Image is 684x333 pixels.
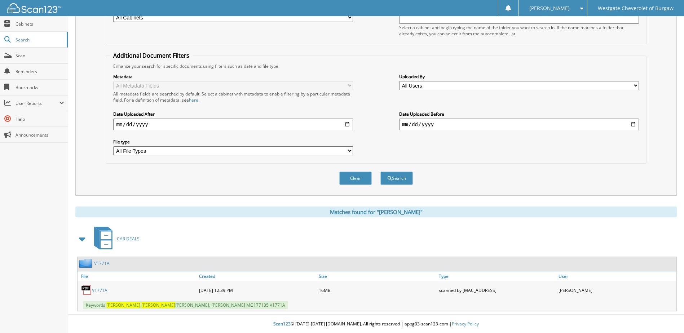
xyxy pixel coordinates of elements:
div: Enhance your search for specific documents using filters such as date and file type. [110,63,642,69]
a: Size [317,271,437,281]
span: Search [16,37,63,43]
a: Type [437,271,557,281]
span: CAR DEALS [117,236,140,242]
div: Matches found for "[PERSON_NAME]" [75,207,677,217]
legend: Additional Document Filters [110,52,193,59]
span: [PERSON_NAME] [106,302,140,308]
a: User [557,271,676,281]
div: All metadata fields are searched by default. Select a cabinet with metadata to enable filtering b... [113,91,353,103]
span: Scan123 [273,321,291,327]
img: folder2.png [79,259,94,268]
label: Uploaded By [399,74,639,80]
iframe: Chat Widget [648,298,684,333]
a: CAR DEALS [90,225,140,253]
label: Metadata [113,74,353,80]
a: here [189,97,198,103]
a: File [78,271,197,281]
span: Keywords: , [PERSON_NAME], [PERSON_NAME] MG177135 V1771A [83,301,288,309]
span: Help [16,116,64,122]
button: Clear [339,172,372,185]
a: V1771A [94,260,110,266]
label: Date Uploaded After [113,111,353,117]
a: Privacy Policy [452,321,479,327]
div: scanned by [MAC_ADDRESS] [437,283,557,297]
a: V1771A [92,287,107,293]
div: 16MB [317,283,437,297]
img: PDF.png [81,285,92,296]
label: File type [113,139,353,145]
span: Reminders [16,68,64,75]
span: Westgate Cheverolet of Burgaw [598,6,674,10]
div: [DATE] 12:39 PM [197,283,317,297]
div: Select a cabinet and begin typing the name of the folder you want to search in. If the name match... [399,25,639,37]
label: Date Uploaded Before [399,111,639,117]
span: Scan [16,53,64,59]
input: end [399,119,639,130]
a: Created [197,271,317,281]
span: Cabinets [16,21,64,27]
span: [PERSON_NAME] [529,6,570,10]
span: [PERSON_NAME] [141,302,175,308]
div: [PERSON_NAME] [557,283,676,297]
span: Bookmarks [16,84,64,90]
input: start [113,119,353,130]
div: © [DATE]-[DATE] [DOMAIN_NAME]. All rights reserved | appg03-scan123-com | [68,315,684,333]
span: Announcements [16,132,64,138]
button: Search [380,172,413,185]
span: User Reports [16,100,59,106]
img: scan123-logo-white.svg [7,3,61,13]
